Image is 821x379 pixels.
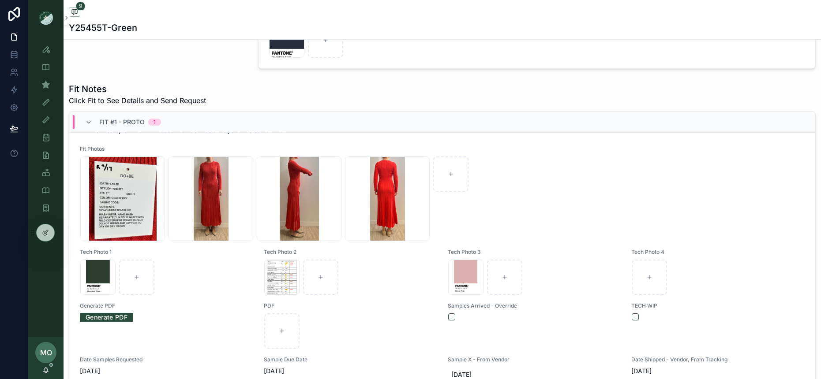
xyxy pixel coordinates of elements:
span: Tech Photo 3 [448,249,621,256]
div: scrollable content [28,35,64,227]
span: Samples Arrived - Override [448,302,621,309]
a: Generate PDF [80,310,133,324]
span: [DATE] [80,367,253,375]
h1: Y25455T-Green [69,22,137,34]
span: TECH WIP [631,302,805,309]
button: 9 [69,7,80,18]
span: Date Samples Requested [80,356,253,363]
span: [DATE] [451,370,618,379]
span: Sample X - From Vendor [448,356,621,363]
h1: Fit Notes [69,83,206,95]
span: PDF [264,302,437,309]
img: App logo [39,11,53,25]
div: 1 [154,119,156,126]
span: Tech Photo 4 [631,249,805,256]
span: 9 [76,2,85,11]
span: Tech Photo 2 [264,249,437,256]
span: [DATE] [631,367,805,375]
span: [DATE] [264,367,437,375]
span: Fit Photos [80,145,805,152]
span: Generate PDF [80,302,253,309]
span: Date Shipped - Vendor, From Tracking [631,356,805,363]
span: Click Fit to See Details and Send Request [69,95,206,106]
span: Tech Photo 1 [80,249,253,256]
span: Fit #1 - Proto [99,118,145,126]
span: Sample Due Date [264,356,437,363]
span: MO [40,347,52,358]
